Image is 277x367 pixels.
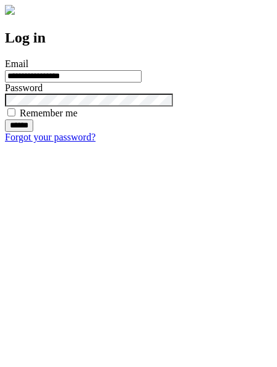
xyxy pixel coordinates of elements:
[5,5,15,15] img: logo-4e3dc11c47720685a147b03b5a06dd966a58ff35d612b21f08c02c0306f2b779.png
[5,30,272,46] h2: Log in
[20,108,78,118] label: Remember me
[5,83,42,93] label: Password
[5,58,28,69] label: Email
[5,132,95,142] a: Forgot your password?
